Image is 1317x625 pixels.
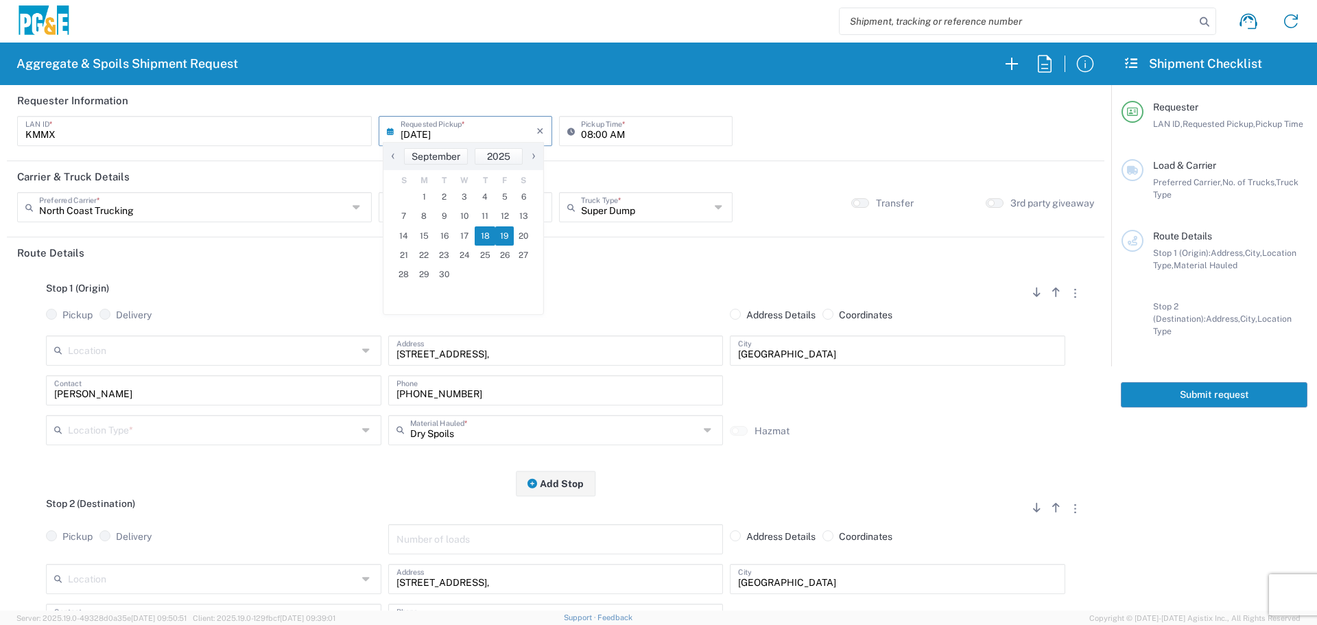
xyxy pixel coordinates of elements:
[523,148,544,164] span: ›
[1174,260,1237,270] span: Material Hauled
[514,207,533,226] span: 13
[455,226,475,246] span: 17
[475,148,523,165] button: 2025
[414,207,435,226] span: 8
[414,174,435,187] th: weekday
[495,246,514,265] span: 26
[597,613,632,622] a: Feedback
[1206,314,1240,324] span: Address,
[383,148,543,165] bs-datepicker-navigation-view: ​ ​ ​
[1153,231,1212,241] span: Route Details
[1153,160,1216,171] span: Load & Carrier
[1124,56,1262,72] h2: Shipment Checklist
[414,226,435,246] span: 15
[434,246,455,265] span: 23
[394,246,414,265] span: 21
[514,187,533,207] span: 6
[455,207,475,226] span: 10
[434,207,455,226] span: 9
[1089,612,1301,624] span: Copyright © [DATE]-[DATE] Agistix Inc., All Rights Reserved
[394,265,414,284] span: 28
[1153,177,1222,187] span: Preferred Carrier,
[1153,119,1183,129] span: LAN ID,
[17,94,128,108] h2: Requester Information
[16,56,238,72] h2: Aggregate & Spoils Shipment Request
[495,187,514,207] span: 5
[434,187,455,207] span: 2
[514,174,533,187] th: weekday
[131,614,187,622] span: [DATE] 09:50:51
[475,226,495,246] span: 18
[1153,301,1206,324] span: Stop 2 (Destination):
[434,265,455,284] span: 30
[16,614,187,622] span: Server: 2025.19.0-49328d0a35e
[495,207,514,226] span: 12
[394,174,414,187] th: weekday
[1153,102,1198,113] span: Requester
[17,170,130,184] h2: Carrier & Truck Details
[280,614,335,622] span: [DATE] 09:39:01
[487,151,510,162] span: 2025
[523,148,543,165] button: ›
[46,283,109,294] span: Stop 1 (Origin)
[475,246,495,265] span: 25
[455,174,475,187] th: weekday
[404,148,468,165] button: September
[876,197,914,209] label: Transfer
[434,174,455,187] th: weekday
[383,148,403,164] span: ‹
[475,187,495,207] span: 4
[730,530,816,543] label: Address Details
[434,226,455,246] span: 16
[1211,248,1245,258] span: Address,
[414,187,435,207] span: 1
[383,142,544,315] bs-datepicker-container: calendar
[394,226,414,246] span: 14
[564,613,598,622] a: Support
[46,498,135,509] span: Stop 2 (Destination)
[394,207,414,226] span: 7
[1183,119,1255,129] span: Requested Pickup,
[414,246,435,265] span: 22
[475,207,495,226] span: 11
[1121,382,1307,408] button: Submit request
[16,5,71,38] img: pge
[495,226,514,246] span: 19
[1255,119,1303,129] span: Pickup Time
[840,8,1195,34] input: Shipment, tracking or reference number
[822,530,892,543] label: Coordinates
[383,148,404,165] button: ‹
[495,174,514,187] th: weekday
[412,151,460,162] span: September
[536,120,544,142] i: ×
[1222,177,1276,187] span: No. of Trucks,
[1240,314,1257,324] span: City,
[193,614,335,622] span: Client: 2025.19.0-129fbcf
[514,246,533,265] span: 27
[730,309,816,321] label: Address Details
[822,309,892,321] label: Coordinates
[17,246,84,260] h2: Route Details
[516,471,595,496] button: Add Stop
[1245,248,1262,258] span: City,
[1010,197,1094,209] label: 3rd party giveaway
[1153,248,1211,258] span: Stop 1 (Origin):
[475,174,495,187] th: weekday
[755,425,790,437] label: Hazmat
[414,265,435,284] span: 29
[455,187,475,207] span: 3
[514,226,533,246] span: 20
[455,246,475,265] span: 24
